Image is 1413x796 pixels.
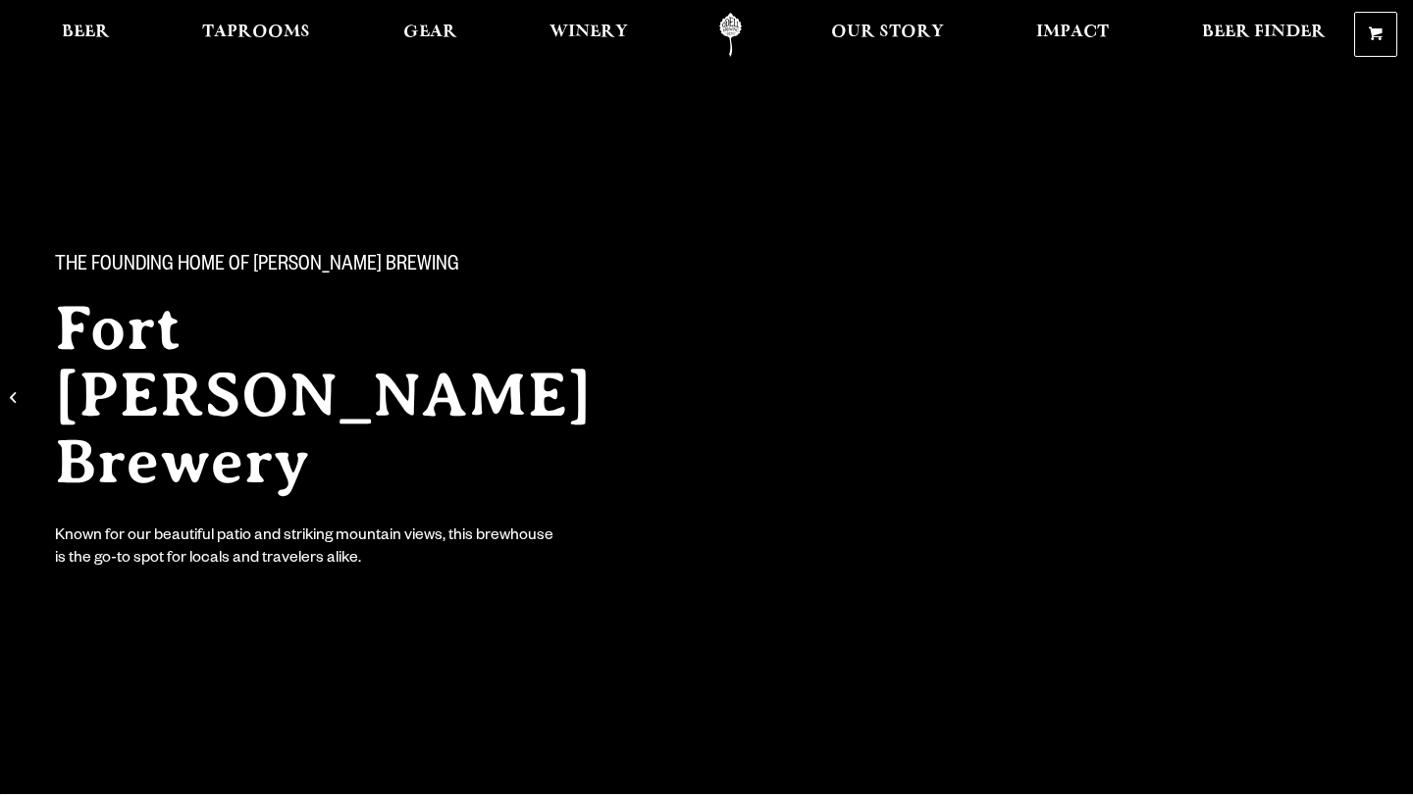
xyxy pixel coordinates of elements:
div: Known for our beautiful patio and striking mountain views, this brewhouse is the go-to spot for l... [55,526,557,572]
span: Impact [1036,25,1109,40]
a: Beer Finder [1189,13,1338,57]
a: Taprooms [189,13,323,57]
a: Winery [537,13,641,57]
span: The Founding Home of [PERSON_NAME] Brewing [55,254,459,279]
span: Beer [62,25,110,40]
span: Winery [549,25,628,40]
a: Our Story [818,13,957,57]
span: Gear [403,25,457,40]
span: Beer Finder [1202,25,1326,40]
span: Our Story [831,25,944,40]
h2: Fort [PERSON_NAME] Brewery [55,295,667,495]
span: Taprooms [202,25,310,40]
a: Gear [391,13,470,57]
a: Impact [1023,13,1122,57]
a: Beer [49,13,123,57]
a: Odell Home [694,13,767,57]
